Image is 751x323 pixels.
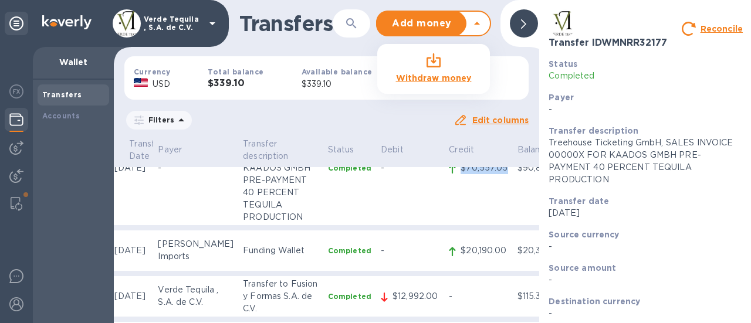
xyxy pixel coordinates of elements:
[472,115,529,125] u: Edit columns
[381,162,439,174] p: -
[449,144,508,156] p: Credit
[549,230,619,239] b: Source currency
[328,291,371,301] p: Completed
[549,137,743,186] p: Treehouse Ticketing GmbH, SALES INVOICE 00000X FOR KAADOS GMBH PRE-PAYMENT 40 PERCENT TEQUILA PRO...
[243,244,319,257] p: Funding Wallet
[328,163,371,173] p: Completed
[393,290,439,302] p: $12,992.00
[239,11,333,36] h1: Transfers
[387,16,457,30] span: Add money
[517,290,565,302] p: $115.34
[381,244,439,257] p: -
[9,84,23,98] img: Foreign exchange
[381,144,439,156] p: Debit
[129,138,163,162] p: Transfer Date
[549,207,743,219] p: [DATE]
[549,240,743,253] p: -
[461,244,508,257] p: $20,190.00
[134,67,170,76] b: Currency
[153,78,170,90] p: USD
[144,15,202,32] p: Verde Tequila , S.A. de C.V.
[42,56,104,68] p: Wallet
[243,278,319,315] p: Transfer to Fusion y Formas S.A. de C.V.
[396,73,472,83] b: Withdraw money
[328,144,371,156] p: Status
[114,290,148,302] p: [DATE]
[549,126,638,135] b: Transfer description
[449,290,508,302] p: -
[42,111,80,120] b: Accounts
[208,78,263,89] h3: $339.10
[517,162,565,174] p: $90,862.39
[549,103,743,115] p: -
[377,12,466,35] button: Add money
[549,70,743,82] p: Completed
[42,90,82,99] b: Transfers
[549,93,574,102] b: Payer
[328,246,371,256] p: Completed
[144,115,174,125] p: Filters
[114,244,148,257] p: [DATE]
[549,59,577,69] b: Status
[114,162,148,174] p: [DATE]
[549,307,743,319] p: -
[549,38,667,49] h3: Transfer ID WMNRR32177
[243,113,319,223] p: Treehouse Ticketing GmbH, SALES INVOICE 00000X FOR KAADOS GMBH PRE-PAYMENT 40 PERCENT TEQUILA PRO...
[243,138,319,162] p: Transfer description
[158,284,234,308] p: Verde Tequila , S.A. de C.V.
[517,244,565,257] p: $20,305.34
[302,67,373,76] b: Available balance
[158,144,234,156] p: Payer
[302,78,373,90] p: $339.10
[158,238,234,263] p: [PERSON_NAME] Imports
[158,162,234,174] p: -
[208,67,263,76] b: Total balance
[42,15,92,29] img: Logo
[701,24,743,33] u: Reconcile
[549,196,609,206] b: Transfer date
[9,113,23,127] img: Wallets
[461,162,508,174] p: $70,557.05
[549,274,743,286] p: -
[549,297,640,306] b: Destination currency
[5,12,28,35] div: Unpin categories
[517,144,565,156] p: Balance
[549,263,616,273] b: Source amount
